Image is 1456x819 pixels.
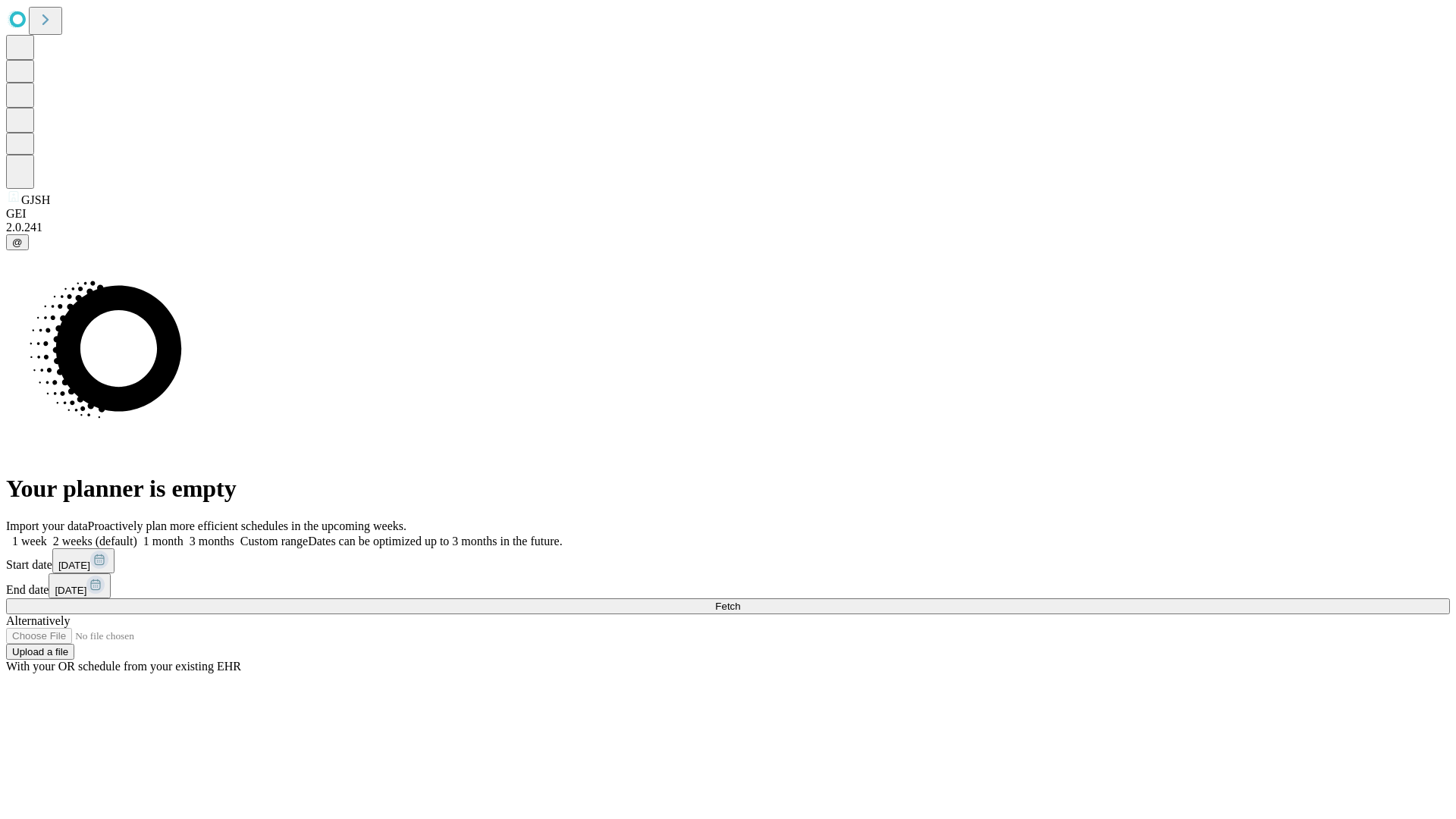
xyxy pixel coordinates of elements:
span: Dates can be optimized up to 3 months in the future. [308,535,562,548]
div: End date [6,573,1450,598]
span: GJSH [21,193,50,206]
div: Start date [6,548,1450,573]
span: [DATE] [58,560,90,571]
button: Upload a file [6,644,74,660]
span: 1 week [12,535,47,548]
span: 2 weeks (default) [53,535,137,548]
span: [DATE] [55,585,86,596]
span: @ [12,237,23,248]
span: Proactively plan more efficient schedules in the upcoming weeks. [88,519,406,532]
span: Import your data [6,519,88,532]
h1: Your planner is empty [6,475,1450,503]
span: 3 months [190,535,234,548]
span: Alternatively [6,614,70,627]
button: [DATE] [49,573,111,598]
span: 1 month [143,535,184,548]
div: GEI [6,207,1450,221]
span: Fetch [715,601,740,612]
div: 2.0.241 [6,221,1450,234]
button: Fetch [6,598,1450,614]
button: @ [6,234,29,250]
button: [DATE] [52,548,115,573]
span: With your OR schedule from your existing EHR [6,660,241,673]
span: Custom range [240,535,308,548]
